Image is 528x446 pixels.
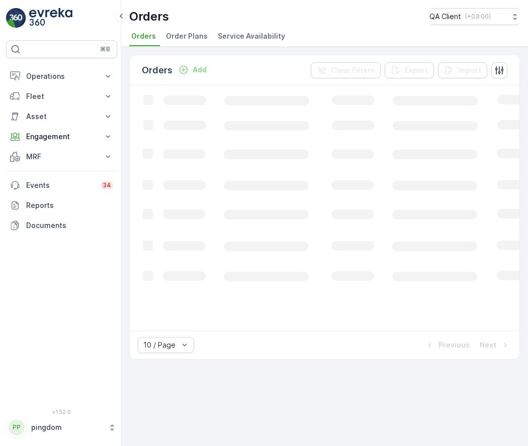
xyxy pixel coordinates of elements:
[29,8,72,28] img: logo_light-DOdMpM7g.png
[458,65,481,75] p: Import
[480,340,496,350] p: Next
[103,181,111,189] p: 34
[6,215,117,236] a: Documents
[438,340,470,350] p: Previous
[6,127,117,147] button: Engagement
[6,175,117,195] a: Events34
[26,180,95,190] p: Events
[131,31,156,41] span: Orders
[26,220,113,231] p: Documents
[6,86,117,106] button: Fleet
[100,45,110,53] p: ⌘B
[174,64,211,76] button: Add
[6,106,117,127] button: Asset
[129,9,169,25] p: Orders
[6,409,117,415] span: v 1.52.0
[6,147,117,167] button: MRF
[26,152,97,162] p: MRF
[438,62,487,78] button: Import
[6,195,117,215] a: Reports
[26,200,113,210] p: Reports
[423,339,471,351] button: Previous
[331,65,375,75] p: Clear Filters
[6,417,117,438] button: PPpingdom
[166,31,208,41] span: Order Plans
[311,62,381,78] button: Clear Filters
[26,91,97,101] p: Fleet
[405,65,428,75] p: Export
[465,13,491,21] p: ( +03:00 )
[26,111,97,122] p: Asset
[26,132,97,142] p: Engagement
[429,8,520,25] button: QA Client(+03:00)
[218,31,285,41] span: Service Availability
[429,12,461,22] p: QA Client
[26,71,97,81] p: Operations
[385,62,434,78] button: Export
[6,66,117,86] button: Operations
[31,422,103,432] p: pingdom
[193,65,207,75] p: Add
[142,63,172,77] p: Orders
[479,339,511,351] button: Next
[9,419,25,435] div: PP
[6,8,26,28] img: logo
